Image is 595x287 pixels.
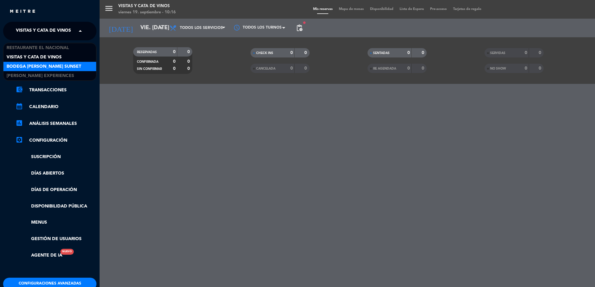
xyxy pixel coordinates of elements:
[7,63,81,70] span: Bodega [PERSON_NAME] Sunset
[16,252,62,259] a: Agente de IANuevo
[16,119,23,127] i: assessment
[16,102,23,110] i: calendar_month
[7,44,69,52] span: Restaurante El Nacional
[16,86,96,94] a: account_balance_walletTransacciones
[16,235,96,243] a: Gestión de usuarios
[16,120,96,127] a: assessmentANÁLISIS SEMANALES
[16,103,96,111] a: calendar_monthCalendario
[7,72,74,80] span: [PERSON_NAME] Experiences
[16,186,96,194] a: Días de Operación
[7,54,62,61] span: Visitas y Cata de Vinos
[16,153,96,161] a: Suscripción
[9,9,36,14] img: MEITRE
[16,86,23,93] i: account_balance_wallet
[16,137,96,144] a: Configuración
[16,219,96,226] a: Menus
[16,170,96,177] a: Días abiertos
[60,249,74,255] div: Nuevo
[16,25,71,38] span: Visitas y Cata de Vinos
[16,203,96,210] a: Disponibilidad pública
[16,136,23,143] i: settings_applications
